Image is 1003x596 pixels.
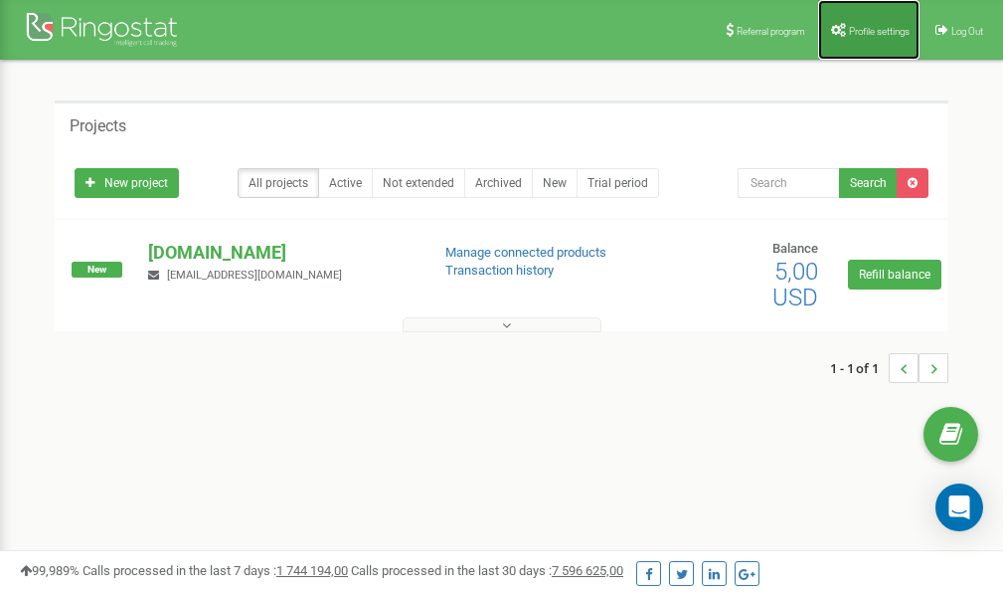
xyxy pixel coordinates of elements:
[839,168,898,198] button: Search
[148,240,413,266] p: [DOMAIN_NAME]
[951,26,983,37] span: Log Out
[532,168,578,198] a: New
[830,353,889,383] span: 1 - 1 of 1
[849,26,910,37] span: Profile settings
[351,563,623,578] span: Calls processed in the last 30 days :
[577,168,659,198] a: Trial period
[737,26,805,37] span: Referral program
[167,269,342,282] span: [EMAIL_ADDRESS][DOMAIN_NAME]
[552,563,623,578] u: 7 596 625,00
[848,260,941,290] a: Refill balance
[20,563,80,578] span: 99,989%
[318,168,373,198] a: Active
[372,168,465,198] a: Not extended
[70,117,126,135] h5: Projects
[464,168,533,198] a: Archived
[935,484,983,531] div: Open Intercom Messenger
[83,563,348,578] span: Calls processed in the last 7 days :
[772,258,818,311] span: 5,00 USD
[445,245,606,260] a: Manage connected products
[75,168,179,198] a: New project
[445,263,554,278] a: Transaction history
[276,563,348,578] u: 1 744 194,00
[772,241,818,256] span: Balance
[830,333,948,403] nav: ...
[738,168,840,198] input: Search
[238,168,319,198] a: All projects
[72,262,122,278] span: New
